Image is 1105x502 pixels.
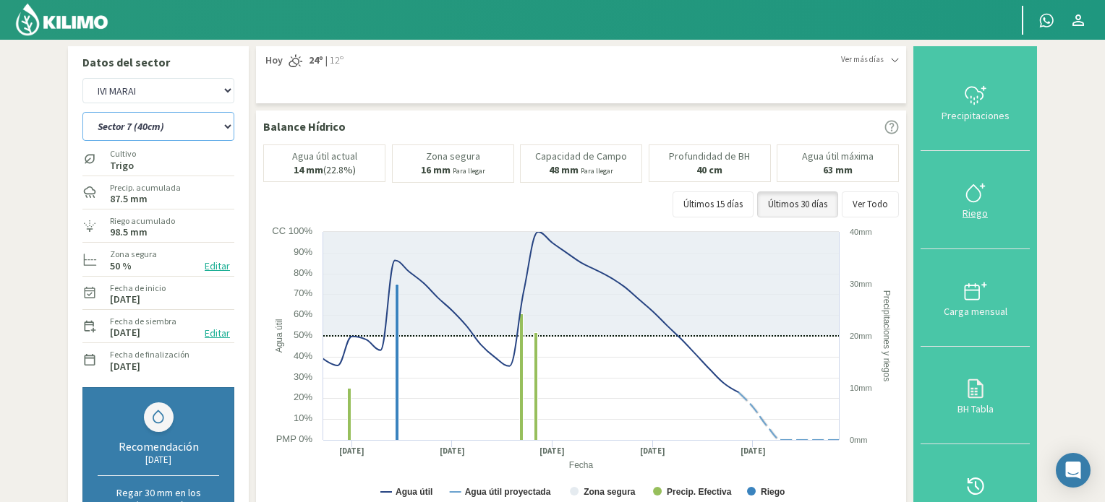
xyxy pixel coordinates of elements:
[339,446,364,456] text: [DATE]
[263,53,283,68] span: Hoy
[842,191,899,217] button: Ver Todo
[294,165,356,176] p: (22.8%)
[581,166,613,176] small: Para llegar
[640,446,665,456] text: [DATE]
[850,384,872,392] text: 10mm
[276,433,313,444] text: PMP 0%
[823,163,853,176] b: 63 mm
[110,348,189,361] label: Fecha de finalización
[110,228,148,237] label: 98.5 mm
[110,282,166,295] label: Fecha de inicio
[294,371,312,382] text: 30%
[921,249,1030,347] button: Carga mensual
[925,208,1025,218] div: Riego
[850,280,872,288] text: 30mm
[761,487,785,497] text: Riego
[292,151,357,162] p: Agua útil actual
[110,248,157,261] label: Zona segura
[569,460,594,470] text: Fecha
[440,446,465,456] text: [DATE]
[421,163,451,176] b: 16 mm
[294,246,312,257] text: 90%
[925,111,1025,121] div: Precipitaciones
[110,328,140,337] label: [DATE]
[110,194,148,204] label: 87.5 mm
[741,446,766,456] text: [DATE]
[110,147,136,160] label: Cultivo
[272,225,312,236] text: CC 100%
[850,332,872,340] text: 20mm
[426,151,480,162] p: Zona segura
[549,163,579,176] b: 48 mm
[539,446,565,456] text: [DATE]
[294,308,312,319] text: 60%
[110,181,181,194] label: Precip. acumulada
[110,261,132,271] label: 50 %
[82,53,234,71] p: Datos del sector
[673,191,754,217] button: Últimos 15 días
[294,163,323,176] b: 14 mm
[110,362,140,371] label: [DATE]
[110,161,136,170] label: Trigo
[396,487,432,497] text: Agua útil
[294,329,312,340] text: 50%
[1056,453,1091,488] div: Open Intercom Messenger
[325,53,328,68] span: |
[294,391,312,402] text: 20%
[882,290,892,381] text: Precipitaciones y riegos
[921,347,1030,444] button: BH Tabla
[294,412,312,423] text: 10%
[274,319,284,352] text: Agua útil
[294,350,312,361] text: 40%
[669,151,750,162] p: Profundidad de BH
[263,118,346,135] p: Balance Hídrico
[294,267,312,278] text: 80%
[841,53,884,66] span: Ver más días
[14,2,109,37] img: Kilimo
[757,191,838,217] button: Últimos 30 días
[328,53,344,68] span: 12º
[110,295,140,304] label: [DATE]
[925,306,1025,316] div: Carga mensual
[925,404,1025,414] div: BH Tabla
[584,487,636,497] text: Zona segura
[921,151,1030,248] button: Riego
[294,287,312,298] text: 70%
[98,454,219,466] div: [DATE]
[110,315,176,328] label: Fecha de siembra
[465,487,551,497] text: Agua útil proyectada
[535,151,627,162] p: Capacidad de Campo
[850,228,872,236] text: 40mm
[200,258,234,274] button: Editar
[921,53,1030,151] button: Precipitaciones
[309,53,323,66] strong: 24º
[802,151,874,162] p: Agua útil máxima
[696,163,722,176] b: 40 cm
[667,487,732,497] text: Precip. Efectiva
[110,215,175,228] label: Riego acumulado
[453,166,485,176] small: Para llegar
[850,436,867,444] text: 0mm
[98,439,219,454] div: Recomendación
[200,325,234,342] button: Editar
